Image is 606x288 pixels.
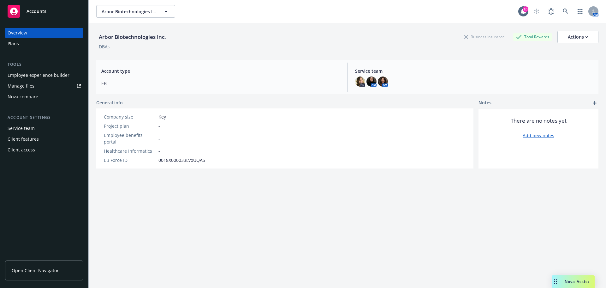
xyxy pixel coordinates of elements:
[568,31,588,43] div: Actions
[523,6,528,12] div: 10
[461,33,508,41] div: Business Insurance
[559,5,572,18] a: Search
[5,61,83,68] div: Tools
[5,3,83,20] a: Accounts
[101,68,340,74] span: Account type
[12,267,59,274] span: Open Client Navigator
[96,99,123,106] span: General info
[158,113,166,120] span: Key
[8,92,38,102] div: Nova compare
[378,77,388,87] img: photo
[565,279,590,284] span: Nova Assist
[8,81,34,91] div: Manage files
[523,132,554,139] a: Add new notes
[158,123,160,129] span: -
[8,70,69,80] div: Employee experience builder
[158,135,160,142] span: -
[102,8,156,15] span: Arbor Biotechnologies Inc.
[5,134,83,144] a: Client features
[104,157,156,163] div: EB Force ID
[104,132,156,145] div: Employee benefits portal
[545,5,557,18] a: Report a Bug
[5,28,83,38] a: Overview
[101,80,340,87] span: EB
[8,28,27,38] div: Overview
[478,99,491,107] span: Notes
[5,81,83,91] a: Manage files
[591,99,598,107] a: add
[104,123,156,129] div: Project plan
[5,114,83,121] div: Account settings
[99,43,110,50] div: DBA: -
[27,9,46,14] span: Accounts
[355,77,365,87] img: photo
[5,70,83,80] a: Employee experience builder
[552,275,595,288] button: Nova Assist
[104,148,156,154] div: Healthcare Informatics
[355,68,593,74] span: Service team
[158,148,160,154] span: -
[158,157,205,163] span: 0018X000033LvoUQAS
[104,113,156,120] div: Company size
[96,5,175,18] button: Arbor Biotechnologies Inc.
[5,39,83,49] a: Plans
[8,134,39,144] div: Client features
[552,275,560,288] div: Drag to move
[366,77,377,87] img: photo
[5,145,83,155] a: Client access
[5,123,83,133] a: Service team
[557,31,598,43] button: Actions
[8,145,35,155] div: Client access
[511,117,567,125] span: There are no notes yet
[8,123,35,133] div: Service team
[574,5,586,18] a: Switch app
[530,5,543,18] a: Start snowing
[5,92,83,102] a: Nova compare
[96,33,169,41] div: Arbor Biotechnologies Inc.
[513,33,552,41] div: Total Rewards
[8,39,19,49] div: Plans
